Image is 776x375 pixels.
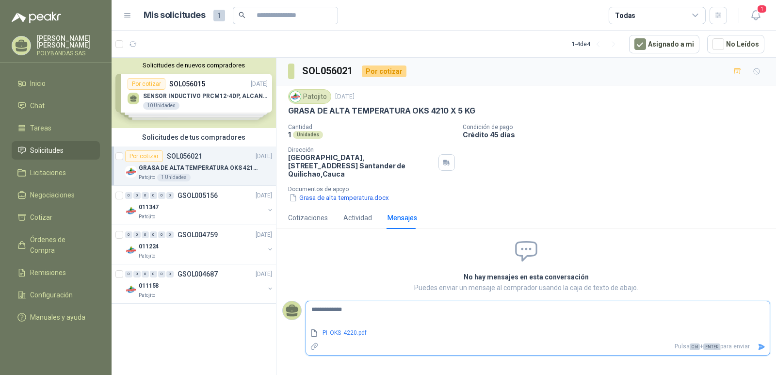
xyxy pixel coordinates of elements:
a: Remisiones [12,263,100,282]
a: Negociaciones [12,186,100,204]
div: 0 [125,231,132,238]
p: Documentos de apoyo [288,186,772,193]
div: 0 [142,231,149,238]
p: [PERSON_NAME] [PERSON_NAME] [37,35,100,49]
p: Patojito [139,213,155,221]
a: PI_OKS_4220.pdf [319,328,755,338]
a: Chat [12,97,100,115]
h1: Mis solicitudes [144,8,206,22]
span: Tareas [30,123,51,133]
div: Actividad [343,212,372,223]
div: 0 [133,192,141,199]
button: No Leídos [707,35,764,53]
div: 0 [150,231,157,238]
h2: No hay mensajes en esta conversación [347,272,705,282]
button: Asignado a mi [629,35,699,53]
img: Company Logo [125,205,137,217]
p: Patojito [139,174,155,181]
span: Remisiones [30,267,66,278]
img: Company Logo [125,284,137,295]
div: 0 [158,271,165,277]
p: Patojito [139,252,155,260]
a: Manuales y ayuda [12,308,100,326]
div: 0 [166,271,174,277]
div: 0 [166,192,174,199]
div: 0 [158,192,165,199]
span: Inicio [30,78,46,89]
img: Company Logo [290,91,301,102]
span: 1 [213,10,225,21]
button: Grasa de alta temperatura.docx [288,193,390,203]
div: Todas [615,10,635,21]
div: Unidades [293,131,323,139]
p: 1 [288,130,291,139]
span: Negociaciones [30,190,75,200]
a: 0 0 0 0 0 0 GSOL004759[DATE] Company Logo011224Patojito [125,229,274,260]
img: Company Logo [125,245,137,256]
p: GRASA DE ALTA TEMPERATURA OKS 4210 X 5 KG [139,163,259,173]
span: Chat [30,100,45,111]
button: 1 [747,7,764,24]
span: Órdenes de Compra [30,234,91,256]
div: 0 [133,231,141,238]
button: Enviar [754,338,770,355]
div: Por cotizar [125,150,163,162]
p: GSOL004759 [178,231,218,238]
a: Órdenes de Compra [12,230,100,260]
div: Cotizaciones [288,212,328,223]
span: Configuración [30,290,73,300]
button: Solicitudes de nuevos compradores [115,62,272,69]
a: Por cotizarSOL056021[DATE] Company LogoGRASA DE ALTA TEMPERATURA OKS 4210 X 5 KGPatojito1 Unidades [112,147,276,186]
div: Solicitudes de tus compradores [112,128,276,147]
div: 0 [133,271,141,277]
p: Patojito [139,292,155,299]
p: Puedes enviar un mensaje al comprador usando la caja de texto de abajo. [347,282,705,293]
p: Condición de pago [463,124,772,130]
p: POLYBANDAS SAS [37,50,100,56]
img: Logo peakr [12,12,61,23]
span: Solicitudes [30,145,64,156]
div: Mensajes [388,212,417,223]
div: 0 [125,192,132,199]
span: search [239,12,245,18]
div: 0 [150,192,157,199]
div: 1 Unidades [157,174,191,181]
div: Patojito [288,89,331,104]
a: 0 0 0 0 0 0 GSOL005156[DATE] Company Logo011347Patojito [125,190,274,221]
span: Cotizar [30,212,52,223]
p: GSOL004687 [178,271,218,277]
div: 0 [125,271,132,277]
div: 0 [158,231,165,238]
p: Dirección [288,147,435,153]
h3: SOL056021 [302,64,354,79]
p: [DATE] [256,191,272,200]
p: [DATE] [256,270,272,279]
span: 1 [757,4,767,14]
p: Crédito 45 días [463,130,772,139]
div: 0 [142,192,149,199]
a: Licitaciones [12,163,100,182]
div: 0 [166,231,174,238]
a: Configuración [12,286,100,304]
p: [DATE] [256,230,272,240]
a: Solicitudes [12,141,100,160]
p: [DATE] [256,152,272,161]
p: GSOL005156 [178,192,218,199]
img: Company Logo [125,166,137,178]
p: [GEOGRAPHIC_DATA], [STREET_ADDRESS] Santander de Quilichao , Cauca [288,153,435,178]
div: 1 - 4 de 4 [572,36,621,52]
span: Ctrl [690,343,700,350]
span: Licitaciones [30,167,66,178]
p: GRASA DE ALTA TEMPERATURA OKS 4210 X 5 KG [288,106,475,116]
a: Tareas [12,119,100,137]
p: Cantidad [288,124,455,130]
label: Adjuntar archivos [306,338,323,355]
p: 011347 [139,203,159,212]
span: Manuales y ayuda [30,312,85,323]
p: Pulsa + para enviar [323,338,754,355]
div: Por cotizar [362,65,406,77]
div: 0 [142,271,149,277]
p: SOL056021 [167,153,202,160]
a: Inicio [12,74,100,93]
div: Solicitudes de nuevos compradoresPor cotizarSOL056015[DATE] SENSOR INDUCTIVO PRCM12-4DP, ALCANCE ... [112,58,276,128]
